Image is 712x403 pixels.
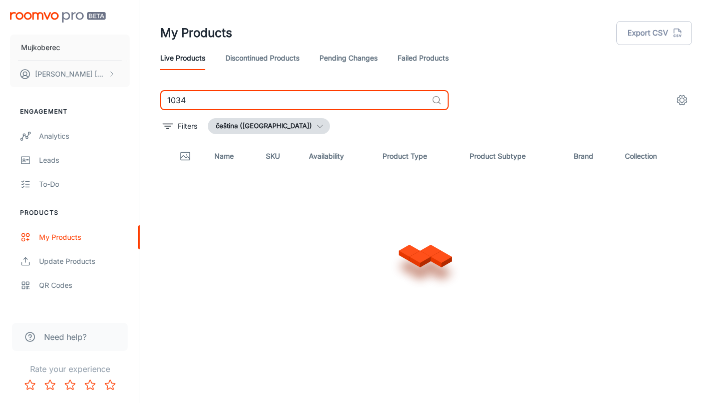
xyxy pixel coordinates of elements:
[21,42,60,53] p: Mujkoberec
[39,131,130,142] div: Analytics
[80,375,100,395] button: Rate 4 star
[39,232,130,243] div: My Products
[39,155,130,166] div: Leads
[398,46,449,70] a: Failed Products
[206,142,257,170] th: Name
[10,12,106,23] img: Roomvo PRO Beta
[39,280,130,291] div: QR Codes
[60,375,80,395] button: Rate 3 star
[319,46,378,70] a: Pending Changes
[35,69,106,80] p: [PERSON_NAME] [PERSON_NAME]
[20,375,40,395] button: Rate 1 star
[208,118,330,134] button: čeština ([GEOGRAPHIC_DATA])
[40,375,60,395] button: Rate 2 star
[616,21,692,45] button: Export CSV
[44,331,87,343] span: Need help?
[39,179,130,190] div: To-do
[10,61,130,87] button: [PERSON_NAME] [PERSON_NAME]
[301,142,375,170] th: Availability
[375,142,462,170] th: Product Type
[225,46,299,70] a: Discontinued Products
[672,90,692,110] button: settings
[462,142,566,170] th: Product Subtype
[179,150,191,162] svg: Thumbnail
[160,118,200,134] button: filter
[100,375,120,395] button: Rate 5 star
[160,46,205,70] a: Live Products
[8,363,132,375] p: Rate your experience
[178,121,197,132] p: Filters
[160,90,428,110] input: Search
[566,142,617,170] th: Brand
[617,142,692,170] th: Collection
[258,142,301,170] th: SKU
[10,35,130,61] button: Mujkoberec
[39,256,130,267] div: Update Products
[160,24,232,42] h1: My Products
